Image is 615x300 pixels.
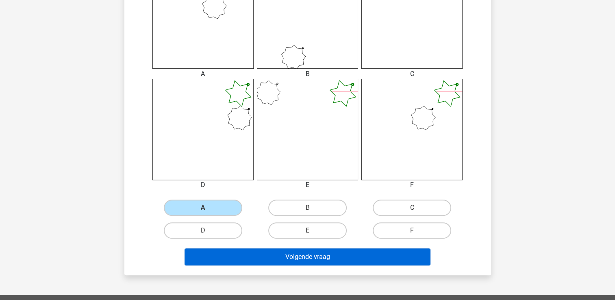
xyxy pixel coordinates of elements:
label: C [373,200,451,216]
label: F [373,222,451,239]
button: Volgende vraag [185,248,430,265]
label: D [164,222,242,239]
div: A [146,69,260,79]
div: F [355,180,469,190]
label: B [268,200,347,216]
div: B [251,69,364,79]
label: A [164,200,242,216]
div: D [146,180,260,190]
div: C [355,69,469,79]
div: E [251,180,364,190]
label: E [268,222,347,239]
